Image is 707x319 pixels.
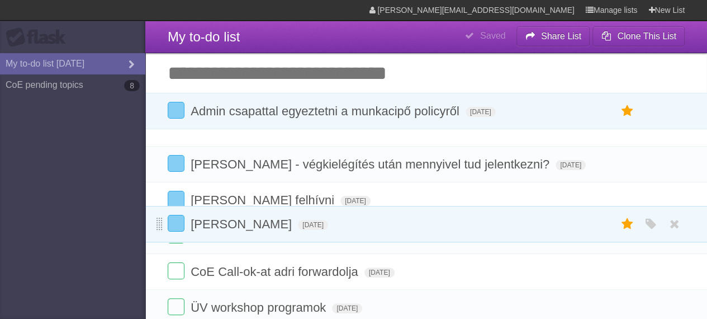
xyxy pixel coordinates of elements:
span: [DATE] [364,268,395,278]
label: Done [168,102,184,119]
label: Star task [616,215,638,233]
span: [PERSON_NAME] felhívni [191,193,337,207]
label: Done [168,191,184,208]
span: [DATE] [332,303,362,313]
label: Done [168,262,184,279]
div: Flask [6,27,73,48]
button: Clone This List [592,26,685,46]
b: Clone This List [617,31,676,41]
button: Share List [516,26,590,46]
span: [PERSON_NAME] [191,217,295,231]
span: [DATE] [340,196,371,206]
span: [PERSON_NAME] - végkielégítés után mennyivel tud jelentkezni? [191,157,552,171]
b: Saved [480,31,505,40]
span: [DATE] [466,107,496,117]
span: Admin csapattal egyeztetni a munkacipő policyről [191,104,462,118]
label: Star task [616,102,638,120]
span: CoE Call-ok-at adri forwardolja [191,265,361,279]
b: Share List [541,31,581,41]
label: Done [168,155,184,172]
span: [DATE] [556,160,586,170]
b: 8 [124,80,140,91]
label: Done [168,215,184,232]
span: My to-do list [168,29,240,44]
span: [DATE] [298,220,328,230]
label: Done [168,298,184,315]
span: ÜV workshop programok [191,301,329,315]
